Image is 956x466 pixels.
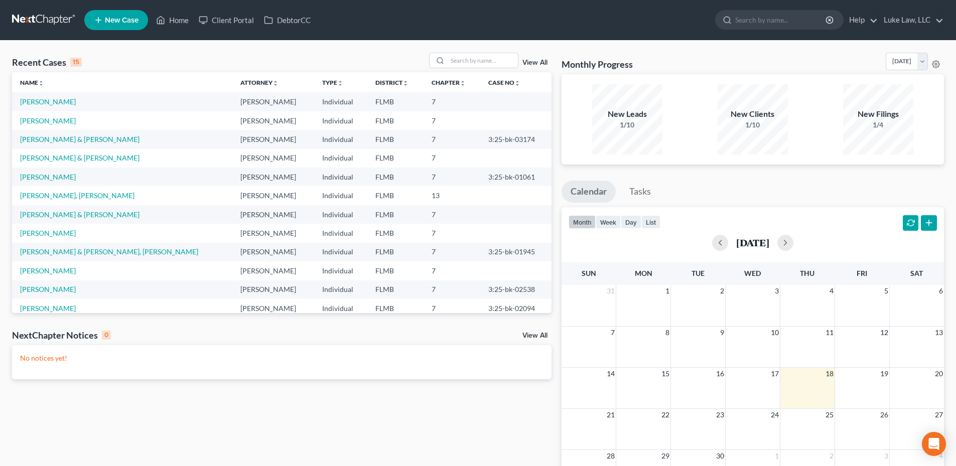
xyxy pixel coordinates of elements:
h2: [DATE] [736,237,769,248]
a: [PERSON_NAME] [20,285,76,293]
span: 9 [719,327,725,339]
td: 3:25-bk-03174 [480,130,552,148]
a: [PERSON_NAME] [20,97,76,106]
a: Tasks [620,181,660,203]
div: 1/10 [718,120,788,130]
i: unfold_more [38,80,44,86]
span: 29 [660,450,670,462]
div: New Filings [843,108,913,120]
span: 16 [715,368,725,380]
span: Wed [744,269,761,277]
span: 8 [664,327,670,339]
span: 24 [770,409,780,421]
a: Calendar [562,181,616,203]
a: Nameunfold_more [20,79,44,86]
a: View All [522,59,548,66]
span: 25 [825,409,835,421]
td: FLMB [367,261,423,280]
td: 7 [424,205,481,224]
span: 4 [829,285,835,297]
span: 1 [664,285,670,297]
td: FLMB [367,149,423,168]
div: 1/4 [843,120,913,130]
i: unfold_more [402,80,408,86]
a: View All [522,332,548,339]
span: 14 [606,368,616,380]
a: [PERSON_NAME] & [PERSON_NAME] [20,153,140,162]
span: 13 [934,327,944,339]
a: Attorneyunfold_more [240,79,279,86]
td: 3:25-bk-01945 [480,243,552,261]
td: [PERSON_NAME] [232,168,314,186]
i: unfold_more [272,80,279,86]
a: [PERSON_NAME] [20,229,76,237]
td: 7 [424,111,481,130]
td: 7 [424,149,481,168]
span: 17 [770,368,780,380]
td: 7 [424,299,481,318]
a: [PERSON_NAME] [20,173,76,181]
div: 15 [70,58,82,67]
div: 1/10 [592,120,662,130]
span: 1 [774,450,780,462]
td: [PERSON_NAME] [232,130,314,148]
td: Individual [314,92,368,111]
div: New Leads [592,108,662,120]
span: 26 [879,409,889,421]
a: Typeunfold_more [322,79,343,86]
span: Tue [692,269,705,277]
span: 23 [715,409,725,421]
td: [PERSON_NAME] [232,299,314,318]
span: 20 [934,368,944,380]
span: Thu [800,269,814,277]
a: [PERSON_NAME] [20,116,76,125]
td: Individual [314,186,368,205]
span: 7 [610,327,616,339]
td: Individual [314,280,368,299]
a: [PERSON_NAME] [20,266,76,275]
td: [PERSON_NAME] [232,186,314,205]
div: NextChapter Notices [12,329,111,341]
span: 10 [770,327,780,339]
a: Luke Law, LLC [879,11,943,29]
td: [PERSON_NAME] [232,243,314,261]
a: Case Nounfold_more [488,79,520,86]
a: [PERSON_NAME], [PERSON_NAME] [20,191,134,200]
button: month [569,215,596,229]
button: day [621,215,641,229]
td: 3:25-bk-01061 [480,168,552,186]
td: Individual [314,130,368,148]
a: [PERSON_NAME] & [PERSON_NAME], [PERSON_NAME] [20,247,198,256]
a: [PERSON_NAME] & [PERSON_NAME] [20,135,140,143]
td: [PERSON_NAME] [232,261,314,280]
span: 2 [829,450,835,462]
span: 30 [715,450,725,462]
td: [PERSON_NAME] [232,92,314,111]
a: [PERSON_NAME] & [PERSON_NAME] [20,210,140,219]
span: 31 [606,285,616,297]
span: 11 [825,327,835,339]
span: Sat [910,269,923,277]
h3: Monthly Progress [562,58,633,70]
td: 3:25-bk-02094 [480,299,552,318]
td: [PERSON_NAME] [232,111,314,130]
td: [PERSON_NAME] [232,224,314,242]
td: 13 [424,186,481,205]
input: Search by name... [448,53,518,68]
td: [PERSON_NAME] [232,280,314,299]
a: Help [844,11,878,29]
div: 0 [102,331,111,340]
td: FLMB [367,111,423,130]
span: Fri [857,269,867,277]
div: New Clients [718,108,788,120]
td: FLMB [367,280,423,299]
span: Mon [635,269,652,277]
td: FLMB [367,299,423,318]
div: Recent Cases [12,56,82,68]
td: 7 [424,168,481,186]
td: Individual [314,205,368,224]
a: Districtunfold_more [375,79,408,86]
td: FLMB [367,243,423,261]
button: week [596,215,621,229]
span: 18 [825,368,835,380]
